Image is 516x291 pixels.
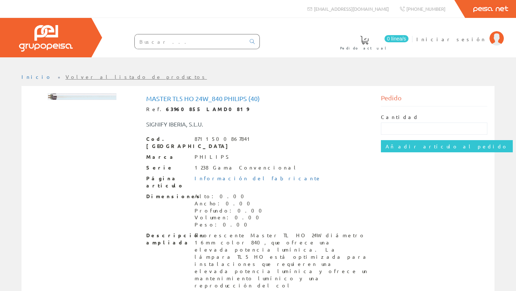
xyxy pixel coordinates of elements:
span: Descripción ampliada [146,232,189,246]
div: 8711500867841 [195,135,253,143]
div: Ref. [146,106,370,113]
a: Inicio [21,73,52,80]
a: Iniciar sesión [416,30,504,37]
div: SIGNIFY IBERIA, S.L.U. [141,120,278,128]
span: [EMAIL_ADDRESS][DOMAIN_NAME] [314,6,389,12]
span: Marca [146,153,189,161]
span: Iniciar sesión [416,35,486,43]
div: Volumen: 0.00 [195,214,266,221]
span: [PHONE_NUMBER] [406,6,445,12]
label: Cantidad [381,114,419,121]
span: 0 línea/s [384,35,408,42]
div: Fluorescente Master TL HO 24W diámetro 16mm color 840, que ofrece una elevada potencia lumínica. ... [195,232,370,289]
span: Serie [146,164,189,171]
div: Profundo: 0.00 [195,207,266,214]
img: Foto artículo Master Tl5 Ho 24w_840 Philips (40) (192x18.87134180011) [48,93,116,100]
div: Peso: 0.00 [195,221,266,228]
span: Pedido actual [340,44,389,52]
a: Información del fabricante [195,175,321,181]
input: Buscar ... [135,34,245,49]
div: PHILIPS [195,153,232,161]
div: Alto: 0.00 [195,193,266,200]
a: Volver al listado de productos [66,73,207,80]
div: 1238 Gama Convencional [195,164,298,171]
h1: Master Tl5 Ho 24w_840 Philips (40) [146,95,370,102]
input: Añadir artículo al pedido [381,140,513,152]
div: Ancho: 0.00 [195,200,266,207]
span: Cod. [GEOGRAPHIC_DATA] [146,135,189,150]
strong: 63960855 LAMD0819 [166,106,249,112]
div: Pedido [381,93,488,106]
span: Página artículo [146,175,189,189]
img: Grupo Peisa [19,25,73,52]
span: Dimensiones [146,193,189,200]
